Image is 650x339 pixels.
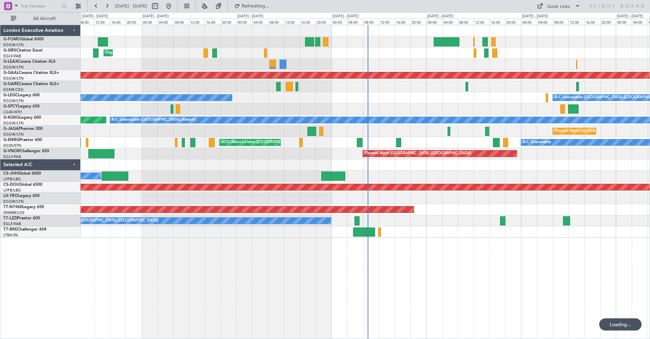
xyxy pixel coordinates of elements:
[48,216,158,226] div: A/C Unavailable [GEOGRAPHIC_DATA] ([GEOGRAPHIC_DATA])
[505,19,521,25] div: 20:00
[522,14,548,19] div: [DATE] - [DATE]
[3,60,56,64] a: G-LEAXCessna Citation XLS
[3,233,19,238] a: LTBA/ISL
[547,3,570,10] div: Quick Links
[3,71,59,75] a: G-GAALCessna Citation XLS+
[3,199,24,204] a: EGGW/LTN
[490,19,505,25] div: 16:00
[3,221,21,226] a: EGLF/FAB
[347,19,363,25] div: 04:00
[221,19,237,25] div: 20:00
[3,216,17,220] span: T7-LZZI
[82,14,108,19] div: [DATE] - [DATE]
[236,19,252,25] div: 00:00
[268,19,284,25] div: 08:00
[3,149,49,153] a: G-VNORChallenger 650
[18,16,71,21] span: All Aircraft
[3,98,24,103] a: EGGW/LTN
[3,143,21,148] a: EGSS/STN
[3,154,21,159] a: EGLF/FAB
[600,19,616,25] div: 20:00
[3,104,18,108] span: G-SPCY
[143,14,169,19] div: [DATE] - [DATE]
[3,127,43,131] a: G-JAGAPhenom 300
[553,19,569,25] div: 08:00
[632,19,648,25] div: 04:00
[3,93,40,97] a: G-LEGCLegacy 600
[157,19,173,25] div: 04:00
[3,48,16,53] span: G-SIRS
[300,19,316,25] div: 16:00
[3,82,19,86] span: G-GARE
[3,138,19,142] span: G-ENRG
[3,121,24,126] a: EGGW/LTN
[3,76,24,81] a: EGGW/LTN
[110,19,126,25] div: 16:00
[106,48,217,58] div: Unplanned Maint [GEOGRAPHIC_DATA] ([GEOGRAPHIC_DATA])
[3,188,21,193] a: LFPB/LBG
[3,227,17,232] span: T7-BRE
[3,194,18,198] span: LX-TRO
[112,115,196,125] div: A/C Unavailable [GEOGRAPHIC_DATA] (Ataturk)
[3,194,40,198] a: LX-TROLegacy 650
[3,132,24,137] a: EGGW/LTN
[173,19,189,25] div: 08:00
[442,19,458,25] div: 04:00
[3,138,42,142] a: G-ENRGPraetor 600
[427,14,453,19] div: [DATE] - [DATE]
[521,19,537,25] div: 00:00
[126,19,142,25] div: 20:00
[3,60,18,64] span: G-LEAX
[3,109,22,115] a: LGAV/ATH
[365,148,471,159] div: Planned Maint [GEOGRAPHIC_DATA] ([GEOGRAPHIC_DATA])
[3,172,18,176] span: CS-JHH
[3,54,21,59] a: EGLF/FAB
[599,318,642,331] div: Loading...
[3,149,20,153] span: G-VNOR
[3,65,24,70] a: EGGW/LTN
[3,116,41,120] a: G-KGKGLegacy 600
[3,183,19,187] span: CS-DOU
[3,71,19,75] span: G-GAAL
[316,19,331,25] div: 20:00
[3,227,46,232] a: T7-BREChallenger 604
[458,19,474,25] div: 08:00
[426,19,442,25] div: 00:00
[241,4,270,8] span: Refreshing...
[21,1,60,11] input: Trip Number
[332,14,359,19] div: [DATE] - [DATE]
[410,19,426,25] div: 20:00
[78,19,94,25] div: 08:00
[616,19,632,25] div: 00:00
[237,14,263,19] div: [DATE] - [DATE]
[3,116,19,120] span: G-KGKG
[3,177,21,182] a: LFPB/LBG
[331,19,347,25] div: 00:00
[3,104,40,108] a: G-SPCYLegacy 650
[7,13,73,24] button: All Aircraft
[523,137,551,147] div: A/C Unavailable
[3,216,40,220] a: T7-LZZIPraetor 600
[3,205,22,209] span: T7-N1960
[3,82,59,86] a: G-GARECessna Citation XLS+
[3,183,42,187] a: CS-DOUGlobal 6500
[474,19,490,25] div: 12:00
[115,3,147,9] span: [DATE] - [DATE]
[231,1,272,12] button: Refreshing...
[379,19,395,25] div: 12:00
[363,19,379,25] div: 08:00
[3,37,21,41] span: G-FOMO
[584,19,600,25] div: 16:00
[3,42,24,47] a: EGGW/LTN
[3,37,44,41] a: G-FOMOGlobal 6000
[189,19,205,25] div: 12:00
[3,87,24,92] a: EGNR/CEG
[395,19,411,25] div: 16:00
[3,48,42,53] a: G-SIRSCitation Excel
[3,210,24,215] a: DNMM/LOS
[94,19,110,25] div: 12:00
[3,93,18,97] span: G-LEGC
[617,14,643,19] div: [DATE] - [DATE]
[252,19,268,25] div: 04:00
[221,137,297,147] div: AOG Maint London ([GEOGRAPHIC_DATA])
